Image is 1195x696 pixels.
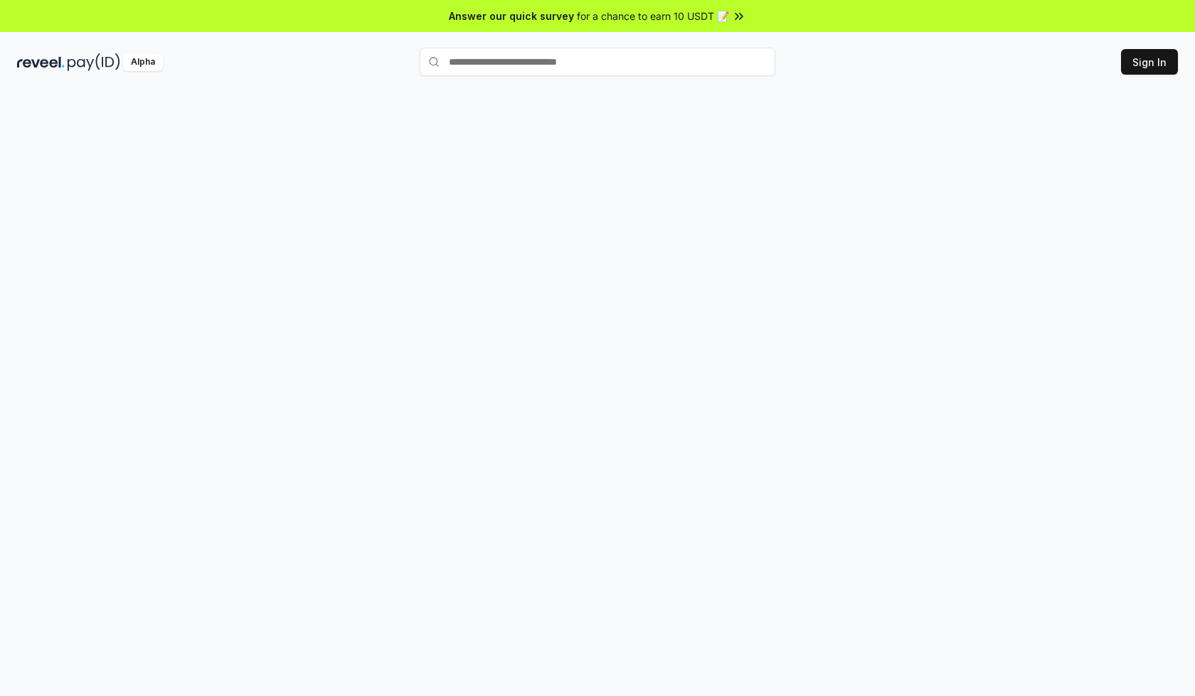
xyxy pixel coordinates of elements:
[123,53,163,71] div: Alpha
[1121,49,1178,75] button: Sign In
[68,53,120,71] img: pay_id
[577,9,729,23] span: for a chance to earn 10 USDT 📝
[449,9,574,23] span: Answer our quick survey
[17,53,65,71] img: reveel_dark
